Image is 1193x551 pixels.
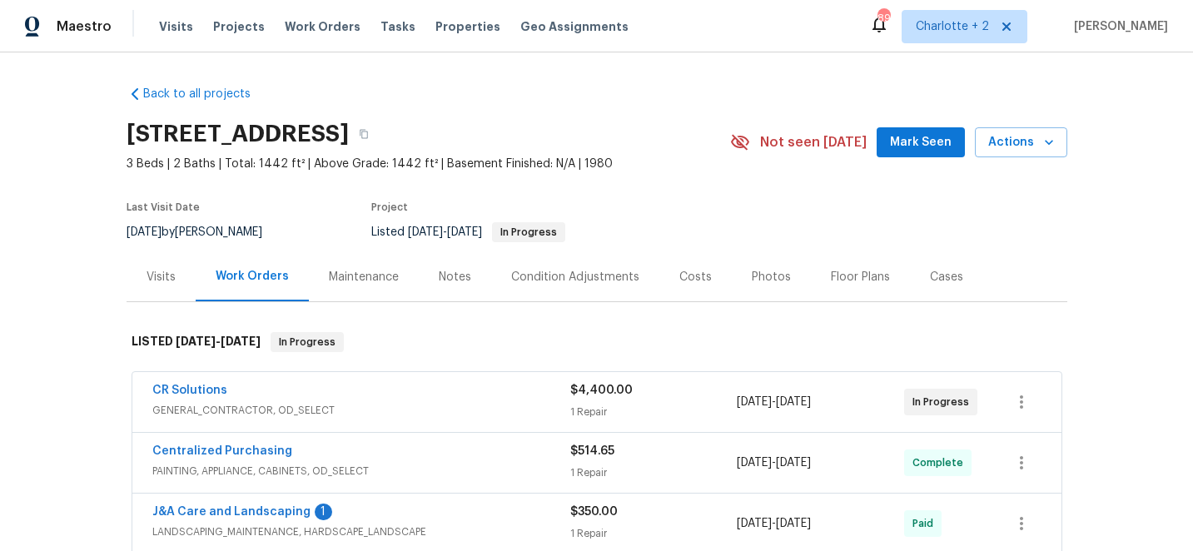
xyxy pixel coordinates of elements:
span: Mark Seen [890,132,952,153]
span: PAINTING, APPLIANCE, CABINETS, OD_SELECT [152,463,570,479]
span: - [408,226,482,238]
span: Maestro [57,18,112,35]
div: LISTED [DATE]-[DATE]In Progress [127,315,1067,369]
span: Paid [912,515,940,532]
span: In Progress [272,334,342,350]
a: CR Solutions [152,385,227,396]
span: 3 Beds | 2 Baths | Total: 1442 ft² | Above Grade: 1442 ft² | Basement Finished: N/A | 1980 [127,156,730,172]
span: Not seen [DATE] [760,134,867,151]
span: Tasks [380,21,415,32]
div: by [PERSON_NAME] [127,222,282,242]
span: In Progress [912,394,976,410]
span: Visits [159,18,193,35]
span: - [737,454,811,471]
span: [DATE] [737,518,772,529]
a: Centralized Purchasing [152,445,292,457]
span: Work Orders [285,18,360,35]
span: Projects [213,18,265,35]
span: $514.65 [570,445,614,457]
div: Cases [930,269,963,285]
button: Mark Seen [877,127,965,158]
span: In Progress [494,227,564,237]
div: Visits [147,269,176,285]
span: [DATE] [776,396,811,408]
span: Project [371,202,408,212]
span: [DATE] [221,335,261,347]
span: Properties [435,18,500,35]
div: Floor Plans [831,269,890,285]
h6: LISTED [132,332,261,352]
span: $4,400.00 [570,385,633,396]
div: 1 Repair [570,404,738,420]
a: Back to all projects [127,86,286,102]
span: - [737,515,811,532]
span: GENERAL_CONTRACTOR, OD_SELECT [152,402,570,419]
div: Maintenance [329,269,399,285]
button: Actions [975,127,1067,158]
div: Condition Adjustments [511,269,639,285]
span: [DATE] [737,396,772,408]
span: [DATE] [776,457,811,469]
div: Costs [679,269,712,285]
span: [PERSON_NAME] [1067,18,1168,35]
span: Geo Assignments [520,18,629,35]
span: [DATE] [408,226,443,238]
span: [DATE] [447,226,482,238]
span: Listed [371,226,565,238]
span: $350.00 [570,506,618,518]
div: Notes [439,269,471,285]
span: [DATE] [776,518,811,529]
div: Work Orders [216,268,289,285]
span: - [737,394,811,410]
span: [DATE] [127,226,162,238]
h2: [STREET_ADDRESS] [127,126,349,142]
span: Charlotte + 2 [916,18,989,35]
div: 1 [315,504,332,520]
span: LANDSCAPING_MAINTENANCE, HARDSCAPE_LANDSCAPE [152,524,570,540]
span: Complete [912,454,970,471]
div: Photos [752,269,791,285]
span: [DATE] [176,335,216,347]
span: - [176,335,261,347]
span: Last Visit Date [127,202,200,212]
div: 1 Repair [570,464,738,481]
a: J&A Care and Landscaping [152,506,311,518]
div: 1 Repair [570,525,738,542]
button: Copy Address [349,119,379,149]
div: 89 [877,10,889,27]
span: [DATE] [737,457,772,469]
span: Actions [988,132,1054,153]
